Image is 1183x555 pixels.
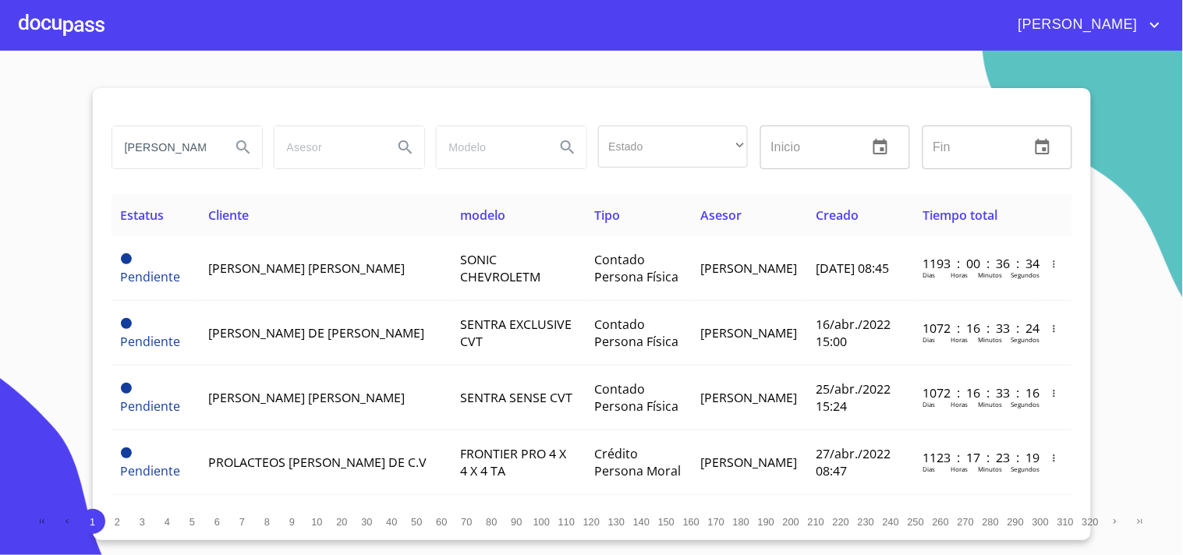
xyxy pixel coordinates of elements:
[923,270,935,279] p: Dias
[654,509,679,534] button: 150
[208,389,405,406] span: [PERSON_NAME] [PERSON_NAME]
[700,324,797,341] span: [PERSON_NAME]
[530,509,554,534] button: 100
[700,389,797,406] span: [PERSON_NAME]
[205,509,230,534] button: 6
[437,126,543,168] input: search
[121,398,181,415] span: Pendiente
[80,509,105,534] button: 1
[978,465,1002,473] p: Minutos
[121,268,181,285] span: Pendiente
[629,509,654,534] button: 140
[923,335,935,344] p: Dias
[155,509,180,534] button: 4
[1008,516,1024,528] span: 290
[598,125,748,168] div: ​
[1011,270,1040,279] p: Segundos
[923,255,1028,272] p: 1193 : 00 : 36 : 34
[255,509,280,534] button: 8
[225,129,262,166] button: Search
[460,445,566,479] span: FRONTIER PRO 4 X 4 X 4 TA
[549,129,586,166] button: Search
[983,516,999,528] span: 280
[121,207,165,224] span: Estatus
[579,509,604,534] button: 120
[1079,509,1103,534] button: 320
[858,516,874,528] span: 230
[121,318,132,329] span: Pendiente
[816,260,889,277] span: [DATE] 08:45
[430,509,455,534] button: 60
[1054,509,1079,534] button: 310
[208,207,249,224] span: Cliente
[754,509,779,534] button: 190
[854,509,879,534] button: 230
[1029,509,1054,534] button: 300
[180,509,205,534] button: 5
[633,516,650,528] span: 140
[978,270,1002,279] p: Minutos
[1032,516,1049,528] span: 300
[121,383,132,394] span: Pendiente
[505,509,530,534] button: 90
[954,509,979,534] button: 270
[121,333,181,350] span: Pendiente
[804,509,829,534] button: 210
[165,516,170,528] span: 4
[274,126,381,168] input: search
[658,516,675,528] span: 150
[311,516,322,528] span: 10
[783,516,799,528] span: 200
[933,516,949,528] span: 260
[951,270,968,279] p: Horas
[958,516,974,528] span: 270
[121,462,181,479] span: Pendiente
[816,445,891,479] span: 27/abr./2022 08:47
[305,509,330,534] button: 10
[683,516,700,528] span: 160
[486,516,497,528] span: 80
[604,509,629,534] button: 130
[330,509,355,534] button: 20
[978,335,1002,344] p: Minutos
[729,509,754,534] button: 180
[558,516,575,528] span: 110
[112,126,218,168] input: search
[121,447,132,458] span: Pendiente
[511,516,522,528] span: 90
[455,509,480,534] button: 70
[1011,465,1040,473] p: Segundos
[594,207,620,224] span: Tipo
[140,516,145,528] span: 3
[554,509,579,534] button: 110
[951,400,968,408] p: Horas
[979,509,1004,534] button: 280
[336,516,347,528] span: 20
[130,509,155,534] button: 3
[700,454,797,471] span: [PERSON_NAME]
[594,445,681,479] span: Crédito Persona Moral
[289,516,295,528] span: 9
[1057,516,1074,528] span: 310
[1011,400,1040,408] p: Segundos
[460,389,572,406] span: SENTRA SENSE CVT
[1007,12,1164,37] button: account of current user
[594,251,678,285] span: Contado Persona Física
[387,129,424,166] button: Search
[816,316,891,350] span: 16/abr./2022 15:00
[460,316,572,350] span: SENTRA EXCLUSIVE CVT
[779,509,804,534] button: 200
[1082,516,1099,528] span: 320
[264,516,270,528] span: 8
[733,516,749,528] span: 180
[923,207,997,224] span: Tiempo total
[280,509,305,534] button: 9
[700,260,797,277] span: [PERSON_NAME]
[879,509,904,534] button: 240
[1004,509,1029,534] button: 290
[1007,12,1146,37] span: [PERSON_NAME]
[923,449,1028,466] p: 1123 : 17 : 23 : 19
[105,509,130,534] button: 2
[923,400,935,408] p: Dias
[380,509,405,534] button: 40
